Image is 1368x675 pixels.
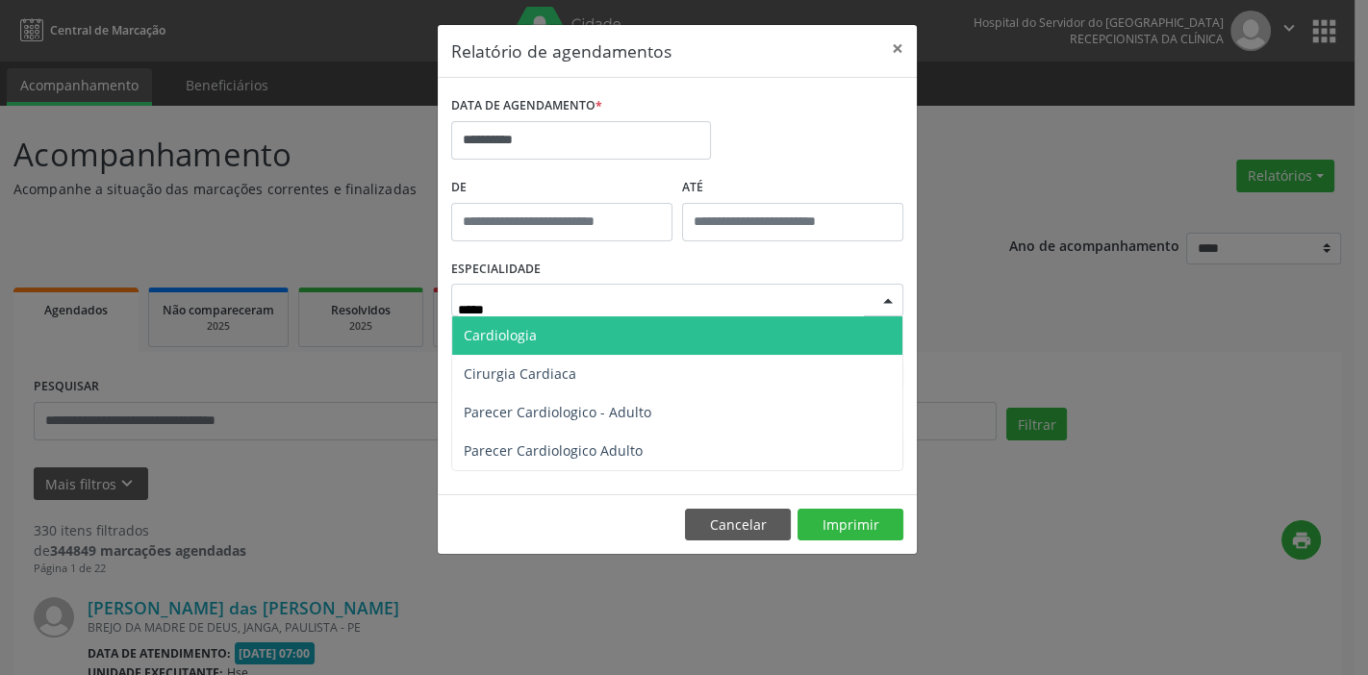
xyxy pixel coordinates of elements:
span: Cardiologia [464,326,537,344]
span: Cirurgia Cardiaca [464,364,576,383]
button: Imprimir [798,509,903,541]
h5: Relatório de agendamentos [451,38,671,63]
button: Close [878,25,917,72]
button: Cancelar [685,509,791,541]
span: Parecer Cardiologico Adulto [464,441,643,460]
span: Parecer Cardiologico - Adulto [464,403,651,421]
label: ESPECIALIDADE [451,255,541,285]
label: De [451,173,672,203]
label: DATA DE AGENDAMENTO [451,91,602,121]
label: ATÉ [682,173,903,203]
